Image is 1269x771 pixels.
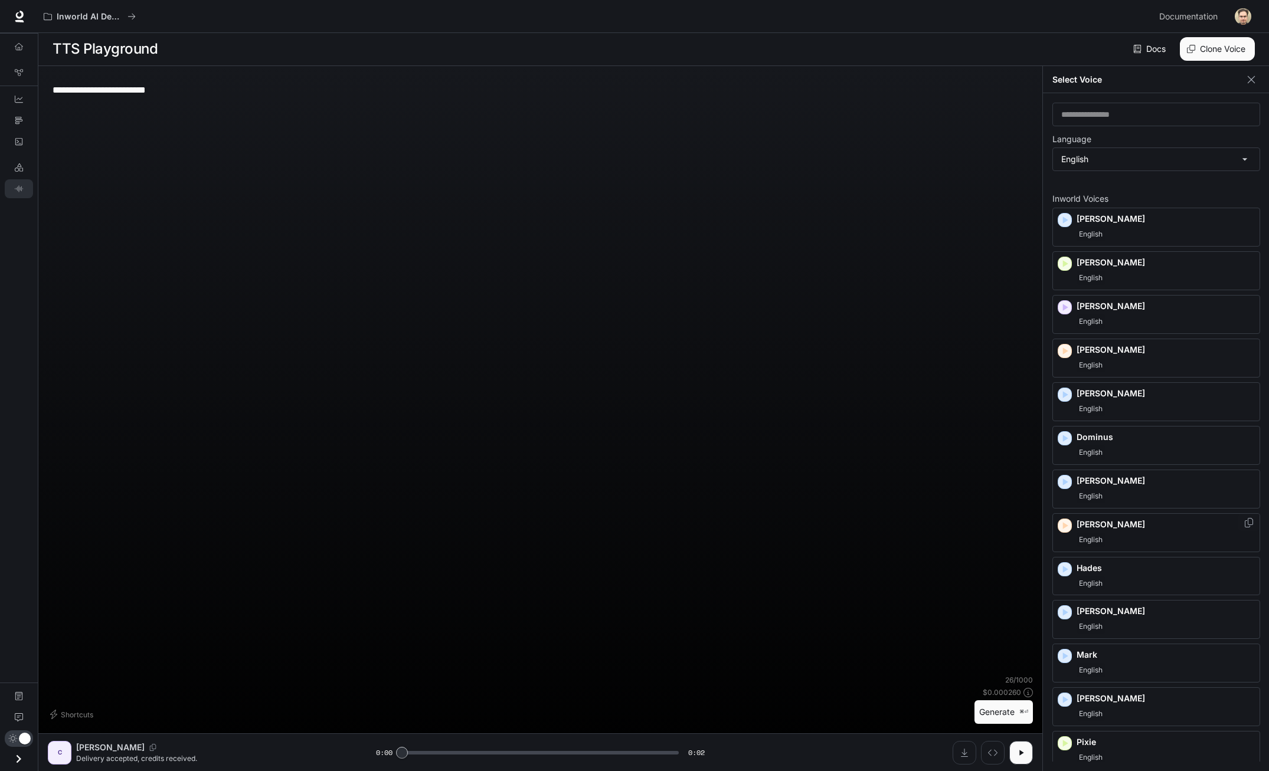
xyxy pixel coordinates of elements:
[1077,358,1105,372] span: English
[1077,314,1105,329] span: English
[5,158,33,177] a: LLM Playground
[1005,675,1033,685] p: 26 / 1000
[1077,576,1105,590] span: English
[1077,344,1255,356] p: [PERSON_NAME]
[1235,8,1251,25] img: User avatar
[1077,227,1105,241] span: English
[5,37,33,56] a: Overview
[1052,135,1091,143] p: Language
[1077,489,1105,503] span: English
[1077,693,1255,704] p: [PERSON_NAME]
[38,5,141,28] button: All workspaces
[1077,475,1255,487] p: [PERSON_NAME]
[1077,605,1255,617] p: [PERSON_NAME]
[1077,388,1255,399] p: [PERSON_NAME]
[1077,257,1255,268] p: [PERSON_NAME]
[1154,5,1227,28] a: Documentation
[5,111,33,130] a: Traces
[50,743,69,762] div: C
[1077,663,1105,677] span: English
[48,705,98,724] button: Shortcuts
[1077,271,1105,285] span: English
[688,747,705,759] span: 0:02
[53,37,158,61] h1: TTS Playground
[5,132,33,151] a: Logs
[1077,213,1255,225] p: [PERSON_NAME]
[974,700,1033,724] button: Generate⌘⏎
[1077,619,1105,634] span: English
[1019,708,1028,716] p: ⌘⏎
[1077,707,1105,721] span: English
[5,687,33,706] a: Documentation
[983,687,1021,697] p: $ 0.000260
[1077,431,1255,443] p: Dominus
[1243,518,1255,527] button: Copy Voice ID
[376,747,393,759] span: 0:00
[5,708,33,727] a: Feedback
[145,744,161,751] button: Copy Voice ID
[1131,37,1170,61] a: Docs
[981,741,1005,765] button: Inspect
[57,12,123,22] p: Inworld AI Demos
[5,90,33,109] a: Dashboards
[19,731,31,744] span: Dark mode toggle
[1077,750,1105,765] span: English
[5,747,32,771] button: Open drawer
[953,741,976,765] button: Download audio
[5,179,33,198] a: TTS Playground
[1077,533,1105,547] span: English
[1077,519,1255,530] p: [PERSON_NAME]
[1077,562,1255,574] p: Hades
[1077,402,1105,416] span: English
[1159,9,1218,24] span: Documentation
[76,753,348,763] p: Delivery accepted, credits received.
[1180,37,1255,61] button: Clone Voice
[1052,195,1260,203] p: Inworld Voices
[1077,736,1255,748] p: Pixie
[76,742,145,753] p: [PERSON_NAME]
[1077,300,1255,312] p: [PERSON_NAME]
[1053,148,1260,170] div: English
[5,63,33,82] a: Graph Registry
[1077,649,1255,661] p: Mark
[1077,445,1105,460] span: English
[1231,5,1255,28] button: User avatar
